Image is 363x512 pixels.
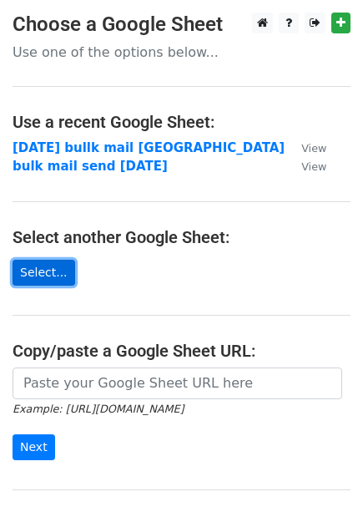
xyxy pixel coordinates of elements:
small: View [301,160,326,173]
p: Use one of the options below... [13,43,350,61]
iframe: Chat Widget [280,432,363,512]
h4: Copy/paste a Google Sheet URL: [13,341,350,361]
input: Next [13,434,55,460]
small: Example: [URL][DOMAIN_NAME] [13,403,184,415]
small: View [301,142,326,155]
h3: Choose a Google Sheet [13,13,350,37]
a: bulk mail send [DATE] [13,159,168,174]
h4: Use a recent Google Sheet: [13,112,350,132]
a: [DATE] bullk mail [GEOGRAPHIC_DATA] [13,140,285,155]
input: Paste your Google Sheet URL here [13,368,342,399]
a: View [285,159,326,174]
h4: Select another Google Sheet: [13,227,350,247]
a: Select... [13,260,75,286]
a: View [285,140,326,155]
